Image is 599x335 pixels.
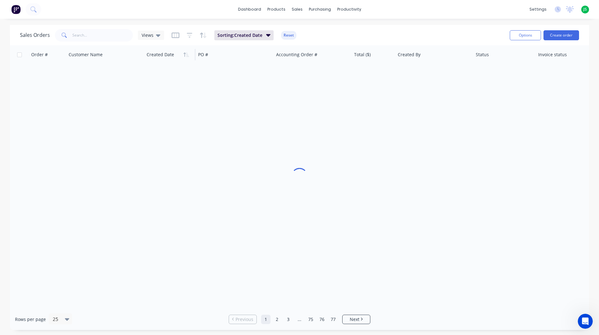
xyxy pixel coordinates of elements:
div: Order # [31,52,48,58]
a: Page 1 is your current page [261,315,270,324]
div: PO # [198,52,208,58]
a: Next page [343,316,370,323]
span: Sorting: Created Date [217,32,262,38]
button: Create order [543,30,579,40]
input: Search... [72,29,133,42]
div: Status [476,52,489,58]
div: settings [526,5,550,14]
button: Options [510,30,541,40]
button: Reset [281,31,296,40]
span: Views [142,32,153,38]
div: Customer Name [69,52,103,58]
img: Factory [11,5,21,14]
div: Total ($) [354,52,371,58]
a: dashboard [235,5,264,14]
div: Created By [398,52,421,58]
span: JS [583,7,587,12]
a: Page 2 [272,315,282,324]
div: sales [289,5,306,14]
a: Page 75 [306,315,315,324]
button: Sorting:Created Date [214,30,274,40]
a: Previous page [229,316,256,323]
a: Jump forward [295,315,304,324]
div: Accounting Order # [276,52,317,58]
span: Previous [236,316,253,323]
a: Page 77 [329,315,338,324]
h1: Sales Orders [20,32,50,38]
div: Invoice status [538,52,567,58]
iframe: Intercom live chat [578,314,593,329]
span: Rows per page [15,316,46,323]
ul: Pagination [226,315,373,324]
div: productivity [334,5,364,14]
span: Next [350,316,359,323]
div: purchasing [306,5,334,14]
a: Page 76 [317,315,327,324]
a: Page 3 [284,315,293,324]
div: products [264,5,289,14]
